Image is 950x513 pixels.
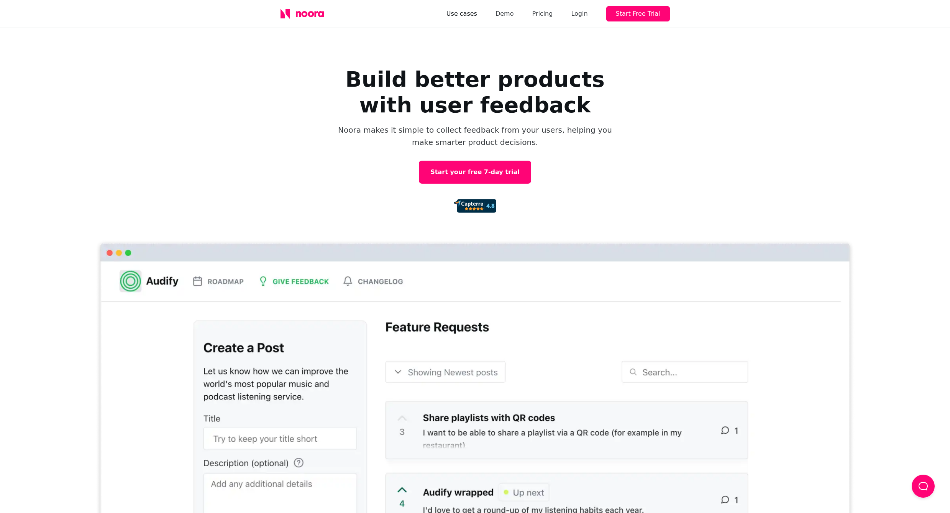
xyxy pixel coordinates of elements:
p: Noora makes it simple to collect feedback from your users, helping you make smarter product decis... [337,124,613,148]
a: Start your free 7-day trial [419,161,531,184]
a: Pricing [532,8,553,19]
div: Login [571,8,587,19]
a: Demo [496,8,514,19]
a: Use cases [446,8,477,19]
img: 92d72d4f0927c2c8b0462b8c7b01ca97.png [454,199,496,213]
button: Start Free Trial [606,6,670,21]
h1: Build better products with user feedback [322,66,628,118]
button: Load Chat [912,475,935,498]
